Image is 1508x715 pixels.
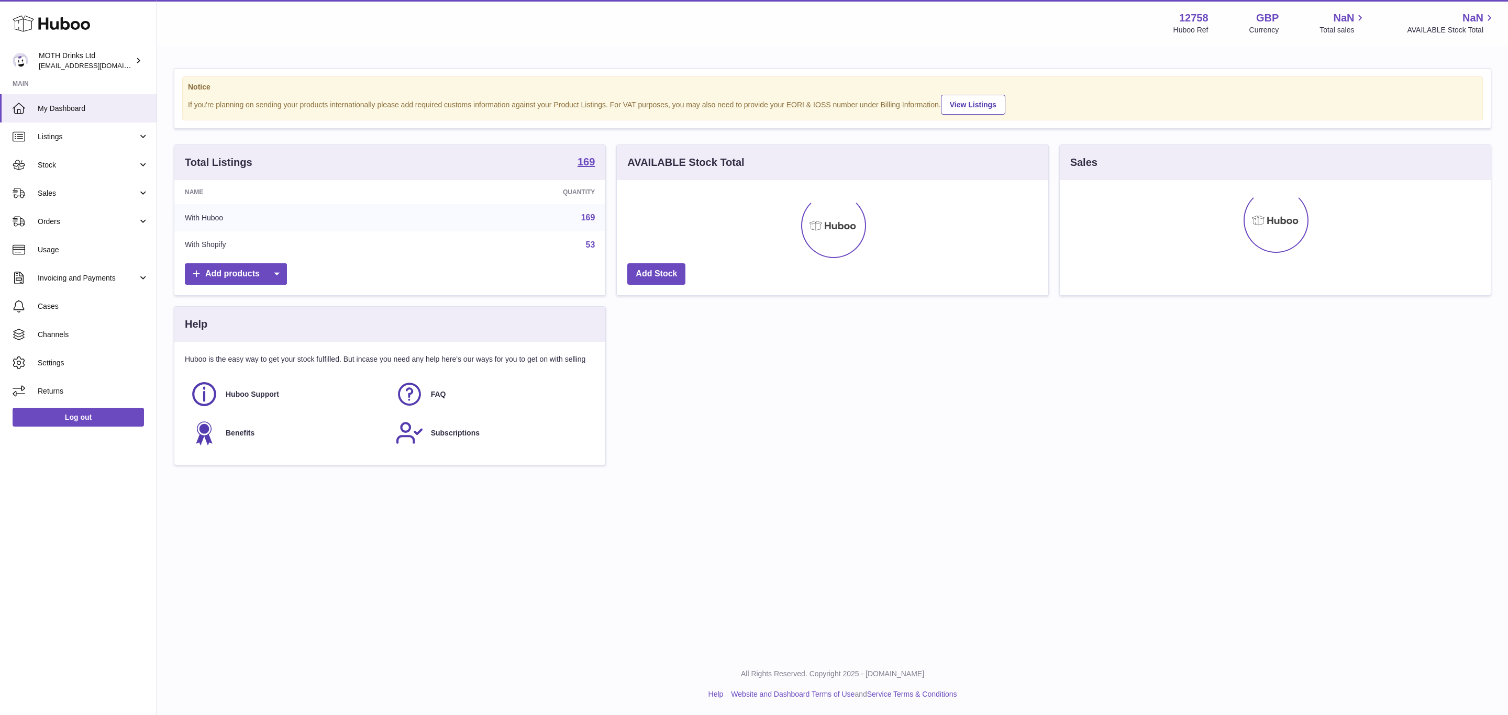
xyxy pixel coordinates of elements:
[13,53,28,69] img: internalAdmin-12758@internal.huboo.com
[38,217,138,227] span: Orders
[38,104,149,114] span: My Dashboard
[578,157,595,167] strong: 169
[39,61,154,70] span: [EMAIL_ADDRESS][DOMAIN_NAME]
[581,213,595,222] a: 169
[1462,11,1483,25] span: NaN
[185,155,252,170] h3: Total Listings
[174,180,407,204] th: Name
[185,354,595,364] p: Huboo is the easy way to get your stock fulfilled. But incase you need any help here's our ways f...
[1179,11,1208,25] strong: 12758
[1407,11,1495,35] a: NaN AVAILABLE Stock Total
[174,231,407,259] td: With Shopify
[190,419,385,447] a: Benefits
[38,188,138,198] span: Sales
[867,690,957,698] a: Service Terms & Conditions
[226,389,279,399] span: Huboo Support
[431,389,446,399] span: FAQ
[1407,25,1495,35] span: AVAILABLE Stock Total
[727,689,957,699] li: and
[13,408,144,427] a: Log out
[226,428,254,438] span: Benefits
[1319,11,1366,35] a: NaN Total sales
[1173,25,1208,35] div: Huboo Ref
[407,180,605,204] th: Quantity
[38,245,149,255] span: Usage
[395,419,590,447] a: Subscriptions
[1249,25,1279,35] div: Currency
[165,669,1500,679] p: All Rights Reserved. Copyright 2025 - [DOMAIN_NAME]
[1333,11,1354,25] span: NaN
[1319,25,1366,35] span: Total sales
[941,95,1005,115] a: View Listings
[1256,11,1279,25] strong: GBP
[586,240,595,249] a: 53
[185,263,287,285] a: Add products
[185,317,207,331] h3: Help
[578,157,595,169] a: 169
[1070,155,1097,170] h3: Sales
[188,82,1477,92] strong: Notice
[731,690,855,698] a: Website and Dashboard Terms of Use
[38,273,138,283] span: Invoicing and Payments
[38,330,149,340] span: Channels
[174,204,407,231] td: With Huboo
[627,155,744,170] h3: AVAILABLE Stock Total
[190,380,385,408] a: Huboo Support
[38,358,149,368] span: Settings
[431,428,480,438] span: Subscriptions
[627,263,685,285] a: Add Stock
[38,386,149,396] span: Returns
[188,93,1477,115] div: If you're planning on sending your products internationally please add required customs informati...
[38,301,149,311] span: Cases
[39,51,133,71] div: MOTH Drinks Ltd
[708,690,724,698] a: Help
[38,132,138,142] span: Listings
[38,160,138,170] span: Stock
[395,380,590,408] a: FAQ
